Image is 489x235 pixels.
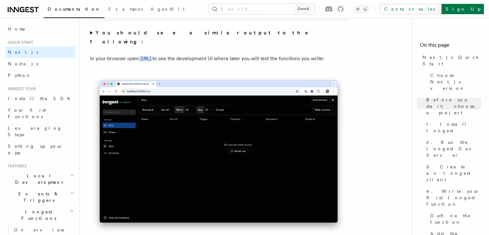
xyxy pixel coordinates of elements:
kbd: Ctrl+K [296,6,311,12]
a: Documentation [44,2,104,18]
span: Setting up your app [8,144,63,155]
a: Examples [104,2,147,17]
h4: On this page [420,41,481,52]
a: Leveraging Steps [5,122,76,140]
code: [URL] [139,56,152,61]
span: Home [8,26,26,32]
span: Next.js Quick Start [422,54,481,67]
a: Sign Up [441,4,484,14]
summary: You should see a similar output to the following: [90,28,347,46]
span: 3. Create an Inngest client [426,164,481,183]
span: Choose Next.js version [430,72,481,91]
a: Node.js [5,58,76,70]
button: Search...Ctrl+K [209,4,314,14]
a: Choose Next.js version [428,70,481,94]
span: Install the SDK [8,96,74,101]
span: Local Development [5,173,70,185]
span: Inngest Functions [5,209,69,221]
span: 2. Run the Inngest Dev Server [426,139,481,158]
span: Features [5,164,27,169]
a: Next.js Quick Start [420,52,481,70]
a: Install the SDK [5,93,76,104]
span: Next.js [8,50,38,55]
a: Your first Functions [5,104,76,122]
strong: You should see a similar output to the following: [90,30,317,45]
span: Node.js [8,61,38,66]
a: Define the function [428,210,481,228]
a: Next.js [5,46,76,58]
a: AgentKit [147,2,188,17]
span: Events & Triggers [5,191,70,203]
a: [URL] [139,55,152,61]
a: Setting up your app [5,140,76,158]
span: Your first Functions [8,108,46,119]
span: 4. Write your first Inngest function [426,188,481,207]
span: Define the function [430,212,481,225]
span: Before you start: choose a project [426,97,481,116]
a: Before you start: choose a project [424,94,481,118]
span: Leveraging Steps [8,126,62,137]
span: Overview [14,227,80,232]
a: Home [5,23,76,35]
a: Contact sales [380,4,439,14]
a: 1. Install Inngest [424,118,481,136]
button: Toggle dark mode [354,5,369,13]
a: 4. Write your first Inngest function [424,185,481,210]
a: 3. Create an Inngest client [424,161,481,185]
span: Quick start [5,40,33,45]
span: AgentKit [150,6,185,12]
span: Python [8,73,31,78]
button: Local Development [5,170,76,188]
button: Events & Triggers [5,188,76,206]
p: In your browser open to see the development UI where later you will test the functions you write: [90,54,347,63]
span: Inngest tour [5,86,36,91]
span: Examples [108,6,143,12]
button: Inngest Functions [5,206,76,224]
span: Documentation [48,6,101,12]
a: 2. Run the Inngest Dev Server [424,136,481,161]
a: Python [5,70,76,81]
span: 1. Install Inngest [426,121,481,134]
